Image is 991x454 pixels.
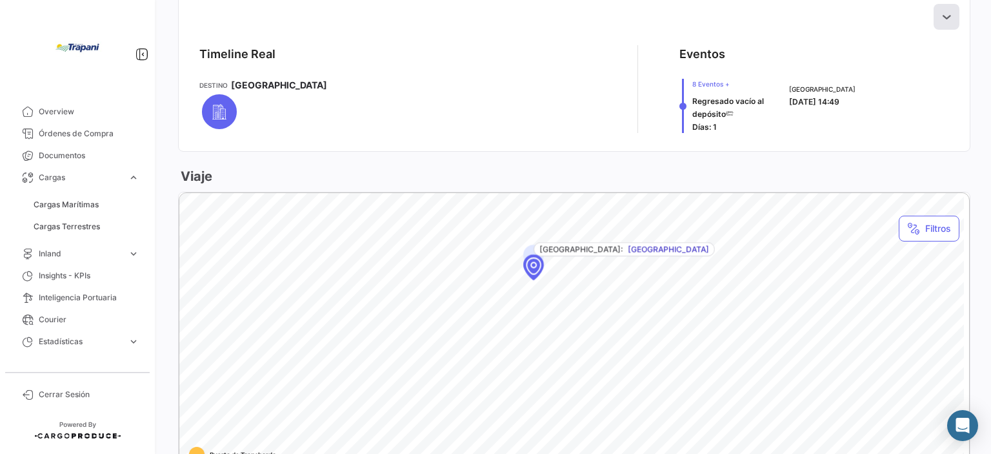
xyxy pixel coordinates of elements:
span: Cargas Terrestres [34,221,100,232]
span: expand_more [128,172,139,183]
span: 8 Eventos + [692,79,774,89]
span: [DATE] 14:49 [789,97,839,107]
span: Cargas Marítimas [34,199,99,211]
span: Órdenes de Compra [39,128,139,139]
span: Documentos [39,150,139,161]
span: Cargas [39,172,123,183]
span: [GEOGRAPHIC_DATA] [628,243,709,255]
img: bd005829-9598-4431-b544-4b06bbcd40b2.jpg [45,15,110,80]
a: Órdenes de Compra [10,123,145,145]
div: Timeline Real [199,45,275,63]
span: Insights - KPIs [39,270,139,282]
a: Courier [10,309,145,331]
div: Abrir Intercom Messenger [947,410,978,441]
app-card-info-title: Destino [199,80,228,90]
span: Inteligencia Portuaria [39,292,139,304]
div: Eventos [679,45,725,63]
span: Inland [39,248,123,260]
a: Inteligencia Portuaria [10,287,145,309]
span: Cerrar Sesión [39,389,139,400]
div: Map marker [523,254,544,280]
a: Documentos [10,145,145,167]
span: Regresado vacío al depósito [692,96,764,119]
span: Courier [39,314,139,325]
span: Días: 1 [692,122,717,132]
a: Overview [10,101,145,123]
a: Cargas Marítimas [28,195,145,214]
span: [GEOGRAPHIC_DATA] [231,79,327,92]
span: expand_more [128,336,139,347]
span: expand_more [128,248,139,260]
span: [GEOGRAPHIC_DATA]: [539,243,623,255]
a: Insights - KPIs [10,265,145,287]
button: Filtros [899,216,959,242]
span: [GEOGRAPHIC_DATA] [789,84,856,94]
span: Estadísticas [39,336,123,347]
a: Cargas Terrestres [28,217,145,236]
span: Overview [39,106,139,118]
h3: Viaje [178,167,212,185]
